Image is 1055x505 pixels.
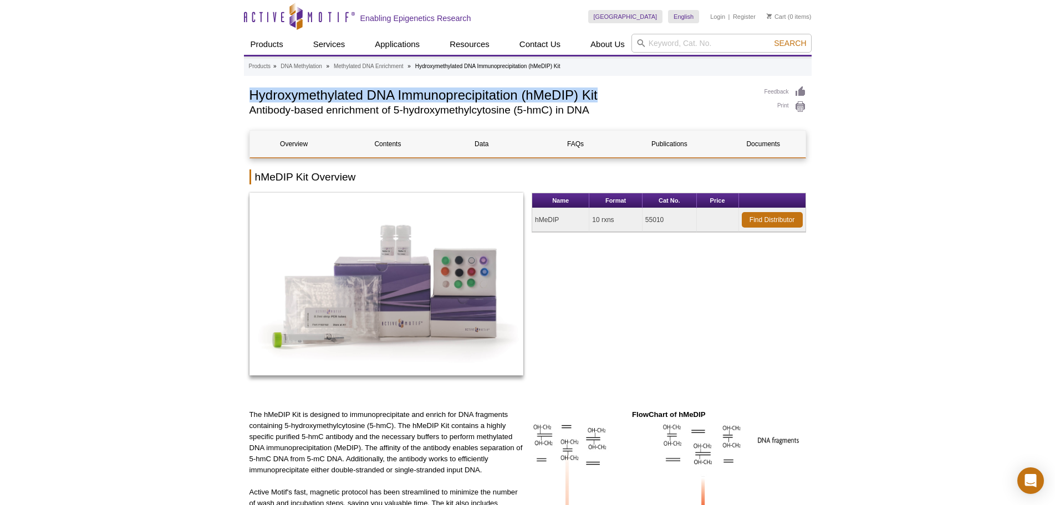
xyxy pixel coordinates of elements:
a: Overview [250,131,338,157]
a: Applications [368,34,426,55]
span: Search [774,39,806,48]
li: | [728,10,730,23]
a: Services [307,34,352,55]
a: [GEOGRAPHIC_DATA] [588,10,663,23]
button: Search [771,38,809,48]
a: Contents [344,131,432,157]
a: DNA Methylation [281,61,322,71]
a: Products [249,61,271,71]
th: Cat No. [643,193,697,208]
a: Cart [767,13,786,20]
li: Hydroxymethylated DNA Immunoprecipitation (hMeDIP) Kit [415,63,560,69]
a: Data [437,131,526,157]
a: Register [733,13,756,20]
a: Contact Us [513,34,567,55]
th: Name [532,193,589,208]
a: FAQs [531,131,619,157]
a: Methylated DNA Enrichment [334,61,404,71]
td: hMeDIP [532,208,589,232]
li: » [327,63,330,69]
strong: FlowChart of hMeDIP [632,410,706,419]
a: Login [710,13,725,20]
div: Open Intercom Messenger [1017,467,1044,494]
p: The hMeDIP Kit is designed to immunoprecipitate and enrich for DNA fragments containing 5-hydroxy... [249,409,524,476]
a: Print [765,101,806,113]
a: hMeDIP Kit [249,193,524,379]
th: Price [697,193,739,208]
h2: Antibody-based enrichment of 5-hydroxymethylcytosine (5-hmC) in DNA [249,105,753,115]
img: Your Cart [767,13,772,19]
h2: hMeDIP Kit Overview [249,169,806,184]
td: 55010 [643,208,697,232]
a: English [668,10,699,23]
a: Find Distributor [742,212,803,228]
li: » [273,63,277,69]
li: » [407,63,411,69]
a: Publications [625,131,713,157]
th: Format [589,193,643,208]
td: 10 rxns [589,208,643,232]
a: Resources [443,34,496,55]
li: (0 items) [767,10,812,23]
img: hMeDIP Kit [249,193,524,375]
a: Documents [719,131,807,157]
a: Feedback [765,86,806,98]
h1: Hydroxymethylated DNA Immunoprecipitation (hMeDIP) Kit [249,86,753,102]
input: Keyword, Cat. No. [631,34,812,53]
h2: Enabling Epigenetics Research [360,13,471,23]
a: About Us [584,34,631,55]
a: Products [244,34,290,55]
